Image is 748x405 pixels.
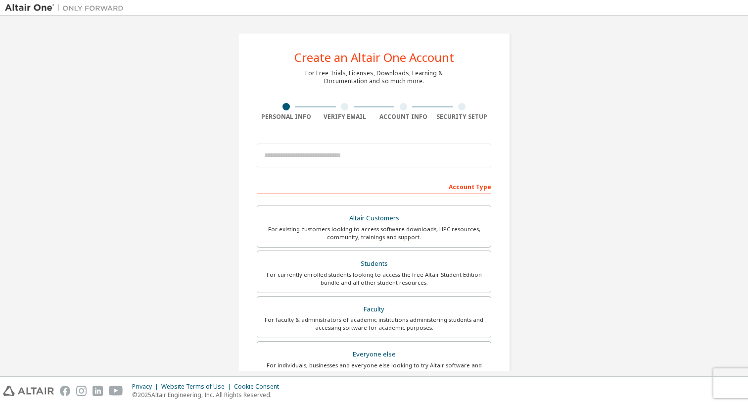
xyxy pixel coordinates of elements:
[433,113,492,121] div: Security Setup
[263,361,485,377] div: For individuals, businesses and everyone else looking to try Altair software and explore our prod...
[234,383,285,391] div: Cookie Consent
[263,211,485,225] div: Altair Customers
[294,51,454,63] div: Create an Altair One Account
[257,113,316,121] div: Personal Info
[109,386,123,396] img: youtube.svg
[3,386,54,396] img: altair_logo.svg
[132,391,285,399] p: © 2025 Altair Engineering, Inc. All Rights Reserved.
[263,225,485,241] div: For existing customers looking to access software downloads, HPC resources, community, trainings ...
[305,69,443,85] div: For Free Trials, Licenses, Downloads, Learning & Documentation and so much more.
[263,303,485,316] div: Faculty
[263,316,485,332] div: For faculty & administrators of academic institutions administering students and accessing softwa...
[132,383,161,391] div: Privacy
[161,383,234,391] div: Website Terms of Use
[5,3,129,13] img: Altair One
[316,113,374,121] div: Verify Email
[76,386,87,396] img: instagram.svg
[60,386,70,396] img: facebook.svg
[374,113,433,121] div: Account Info
[257,178,491,194] div: Account Type
[263,348,485,361] div: Everyone else
[263,257,485,271] div: Students
[93,386,103,396] img: linkedin.svg
[263,271,485,287] div: For currently enrolled students looking to access the free Altair Student Edition bundle and all ...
